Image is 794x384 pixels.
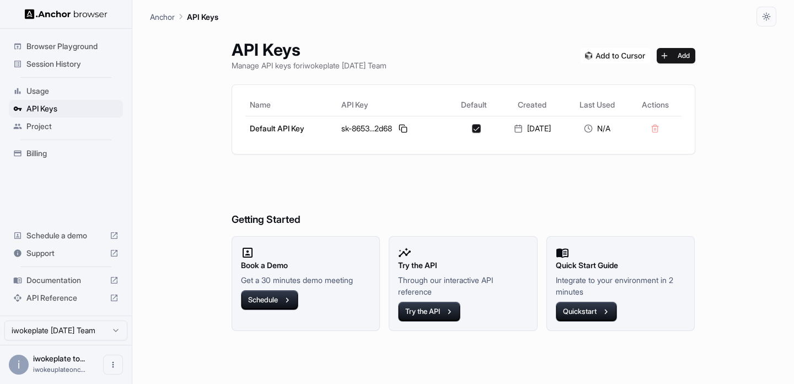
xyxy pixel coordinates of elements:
[341,122,444,135] div: sk-8653...2d68
[556,302,617,322] button: Quickstart
[337,94,449,116] th: API Key
[503,123,561,134] div: [DATE]
[245,116,337,141] td: Default API Key
[556,259,686,271] h2: Quick Start Guide
[9,145,123,162] div: Billing
[33,354,85,363] span: iwokeplate today
[556,274,686,297] p: Integrate to your environment in 2 minutes
[241,259,371,271] h2: Book a Demo
[449,94,499,116] th: Default
[9,227,123,244] div: Schedule a demo
[9,118,123,135] div: Project
[232,40,387,60] h1: API Keys
[570,123,625,134] div: N/A
[629,94,681,116] th: Actions
[398,302,460,322] button: Try the API
[241,290,298,310] button: Schedule
[26,275,105,286] span: Documentation
[26,230,105,241] span: Schedule a demo
[26,148,119,159] span: Billing
[26,86,119,97] span: Usage
[103,355,123,375] button: Open menu
[657,48,695,63] button: Add
[187,11,218,23] p: API Keys
[9,271,123,289] div: Documentation
[581,48,650,63] img: Add anchorbrowser MCP server to Cursor
[26,248,105,259] span: Support
[9,289,123,307] div: API Reference
[26,103,119,114] span: API Keys
[33,365,85,374] span: iwokeuplateonce@gmail.com
[565,94,629,116] th: Last Used
[9,355,29,375] div: i
[398,259,528,271] h2: Try the API
[9,244,123,262] div: Support
[150,11,175,23] p: Anchor
[26,292,105,303] span: API Reference
[9,100,123,118] div: API Keys
[232,168,695,228] h6: Getting Started
[26,41,119,52] span: Browser Playground
[396,122,410,135] button: Copy API key
[9,38,123,55] div: Browser Playground
[9,82,123,100] div: Usage
[150,10,218,23] nav: breadcrumb
[26,58,119,70] span: Session History
[9,55,123,73] div: Session History
[26,121,119,132] span: Project
[241,274,371,286] p: Get a 30 minutes demo meeting
[245,94,337,116] th: Name
[25,9,108,19] img: Anchor Logo
[499,94,565,116] th: Created
[398,274,528,297] p: Through our interactive API reference
[232,60,387,71] p: Manage API keys for iwokeplate [DATE] Team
